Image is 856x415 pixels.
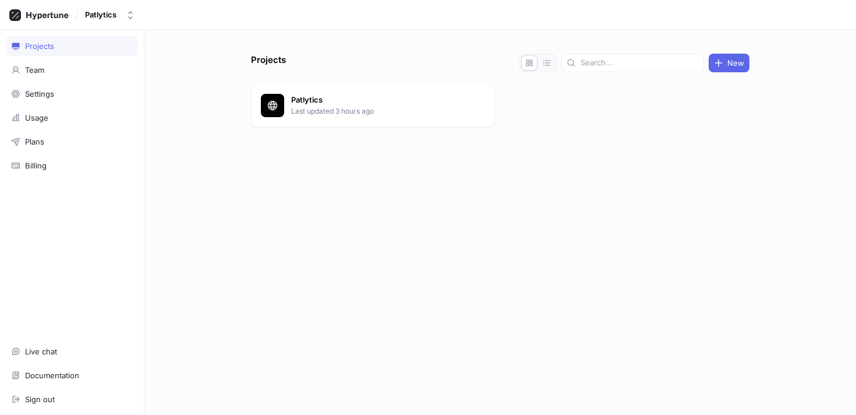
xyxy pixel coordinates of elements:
a: Usage [6,108,138,128]
a: Team [6,60,138,80]
div: Plans [25,137,44,146]
a: Plans [6,132,138,152]
div: Billing [25,161,47,170]
a: Documentation [6,365,138,385]
button: Patlytics [80,5,140,24]
button: New [709,54,749,72]
a: Billing [6,156,138,175]
div: Usage [25,113,48,122]
a: Projects [6,36,138,56]
p: Patlytics [291,94,460,106]
div: Live chat [25,347,57,356]
p: Projects [251,54,286,72]
div: Projects [25,41,54,51]
div: Sign out [25,395,55,404]
div: Documentation [25,371,79,380]
span: New [727,59,744,66]
input: Search... [581,57,699,69]
div: Team [25,65,44,75]
div: Settings [25,89,54,99]
p: Last updated 3 hours ago [291,106,460,117]
a: Settings [6,84,138,104]
div: Patlytics [85,10,116,20]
